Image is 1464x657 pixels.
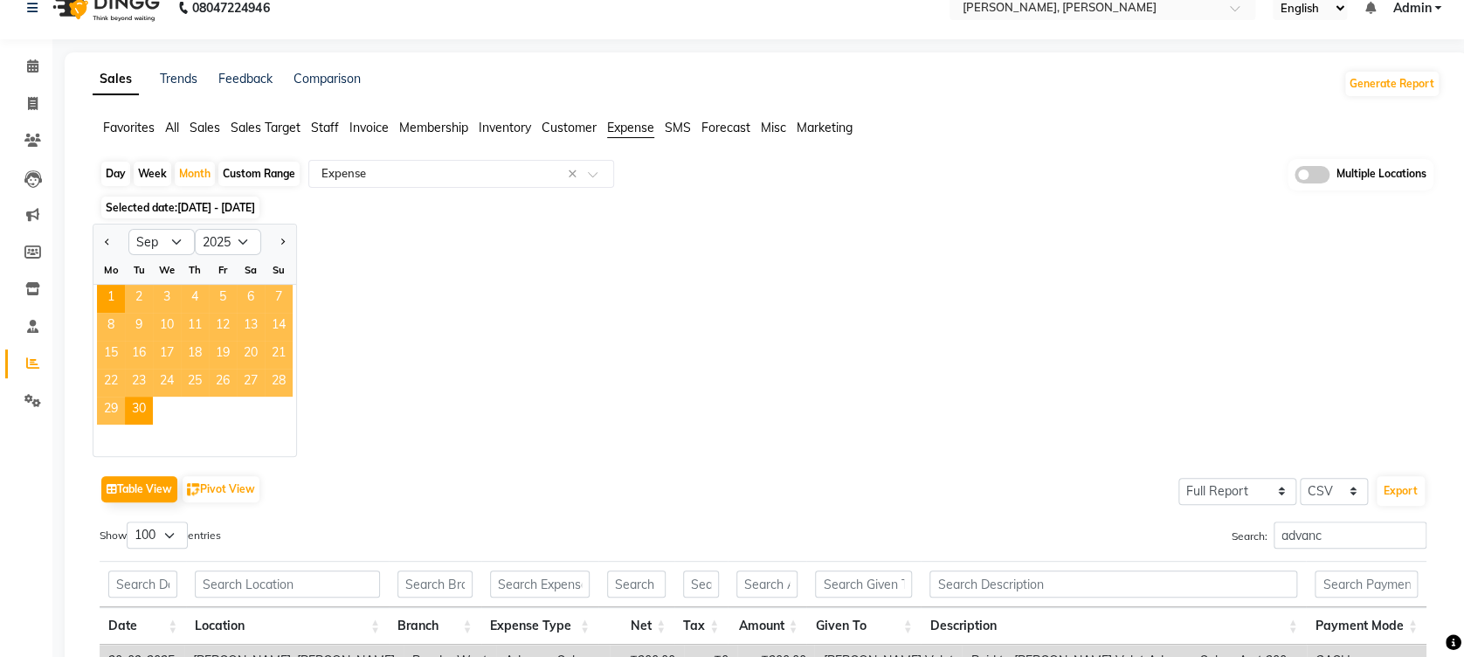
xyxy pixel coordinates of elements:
[797,120,853,135] span: Marketing
[265,285,293,313] div: Sunday, September 7, 2025
[153,341,181,369] span: 17
[183,476,259,502] button: Pivot View
[101,476,177,502] button: Table View
[153,285,181,313] div: Wednesday, September 3, 2025
[108,571,177,598] input: Search Date
[153,285,181,313] span: 3
[127,522,188,549] select: Showentries
[349,120,389,135] span: Invoice
[97,369,125,397] div: Monday, September 22, 2025
[125,369,153,397] span: 23
[175,162,215,186] div: Month
[568,165,583,183] span: Clear all
[160,71,197,86] a: Trends
[665,120,691,135] span: SMS
[153,369,181,397] span: 24
[181,313,209,341] div: Thursday, September 11, 2025
[100,228,114,256] button: Previous month
[265,313,293,341] div: Sunday, September 14, 2025
[181,313,209,341] span: 11
[181,341,209,369] div: Thursday, September 18, 2025
[218,71,273,86] a: Feedback
[481,607,598,645] th: Expense Type: activate to sort column ascending
[265,369,293,397] div: Sunday, September 28, 2025
[125,285,153,313] span: 2
[921,607,1306,645] th: Description: activate to sort column ascending
[237,285,265,313] div: Saturday, September 6, 2025
[237,285,265,313] span: 6
[815,571,912,598] input: Search Given To
[209,285,237,313] div: Friday, September 5, 2025
[293,71,361,86] a: Comparison
[187,483,200,496] img: pivot.png
[1232,522,1426,549] label: Search:
[209,369,237,397] div: Friday, September 26, 2025
[101,162,130,186] div: Day
[100,522,221,549] label: Show entries
[125,341,153,369] span: 16
[153,369,181,397] div: Wednesday, September 24, 2025
[125,397,153,425] span: 30
[265,369,293,397] span: 28
[97,341,125,369] span: 15
[97,285,125,313] span: 1
[231,120,300,135] span: Sales Target
[1315,571,1417,598] input: Search Payment Mode
[97,285,125,313] div: Monday, September 1, 2025
[100,607,186,645] th: Date: activate to sort column ascending
[209,369,237,397] span: 26
[389,607,481,645] th: Branch: activate to sort column ascending
[237,313,265,341] div: Saturday, September 13, 2025
[181,369,209,397] span: 25
[181,285,209,313] div: Thursday, September 4, 2025
[701,120,750,135] span: Forecast
[598,607,674,645] th: Net: activate to sort column ascending
[1336,166,1426,183] span: Multiple Locations
[1377,476,1425,506] button: Export
[101,197,259,218] span: Selected date:
[97,397,125,425] span: 29
[728,607,806,645] th: Amount: activate to sort column ascending
[97,369,125,397] span: 22
[153,313,181,341] div: Wednesday, September 10, 2025
[103,120,155,135] span: Favorites
[93,64,139,95] a: Sales
[153,256,181,284] div: We
[125,256,153,284] div: Tu
[265,256,293,284] div: Su
[97,397,125,425] div: Monday, September 29, 2025
[209,313,237,341] div: Friday, September 12, 2025
[397,571,473,598] input: Search Branch
[736,571,798,598] input: Search Amount
[490,571,590,598] input: Search Expense Type
[97,256,125,284] div: Mo
[674,607,728,645] th: Tax: activate to sort column ascending
[275,228,289,256] button: Next month
[209,341,237,369] div: Friday, September 19, 2025
[153,313,181,341] span: 10
[929,571,1297,598] input: Search Description
[125,397,153,425] div: Tuesday, September 30, 2025
[237,256,265,284] div: Sa
[1345,72,1439,96] button: Generate Report
[97,341,125,369] div: Monday, September 15, 2025
[181,256,209,284] div: Th
[479,120,531,135] span: Inventory
[218,162,300,186] div: Custom Range
[607,571,666,598] input: Search Net
[311,120,339,135] span: Staff
[181,369,209,397] div: Thursday, September 25, 2025
[165,120,179,135] span: All
[542,120,597,135] span: Customer
[97,313,125,341] div: Monday, September 8, 2025
[209,313,237,341] span: 12
[128,229,195,255] select: Select month
[1306,607,1426,645] th: Payment Mode: activate to sort column ascending
[209,256,237,284] div: Fr
[134,162,171,186] div: Week
[1274,522,1426,549] input: Search:
[181,285,209,313] span: 4
[683,571,719,598] input: Search Tax
[190,120,220,135] span: Sales
[125,285,153,313] div: Tuesday, September 2, 2025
